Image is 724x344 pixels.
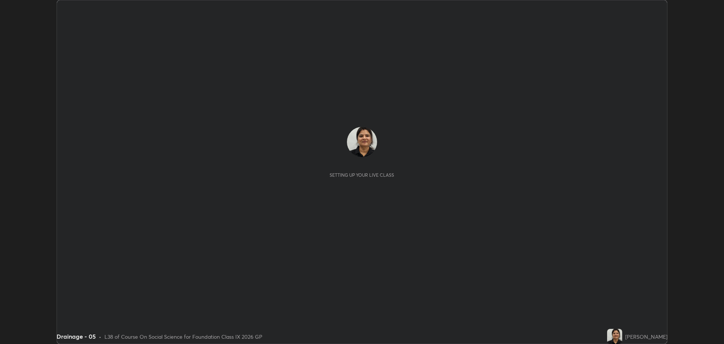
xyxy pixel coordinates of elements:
[347,127,377,157] img: 1781f5688b4a419e9e2ef2943c22657b.jpg
[607,329,622,344] img: 1781f5688b4a419e9e2ef2943c22657b.jpg
[330,172,394,178] div: Setting up your live class
[99,333,101,341] div: •
[104,333,262,341] div: L38 of Course On Social Science for Foundation Class IX 2026 GP
[625,333,667,341] div: [PERSON_NAME]
[57,332,96,341] div: Drainage - 05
